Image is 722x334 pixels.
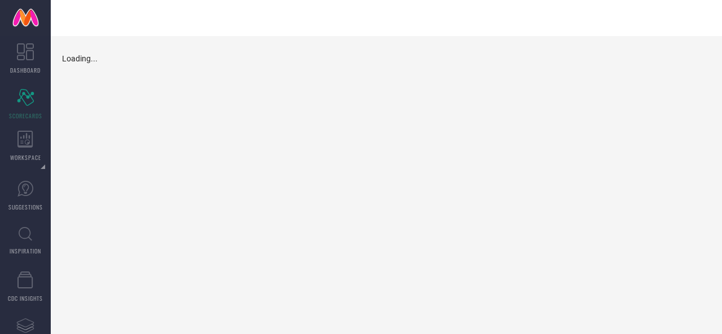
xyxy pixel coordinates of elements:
[62,54,98,63] span: Loading...
[8,294,43,302] span: CDC INSIGHTS
[9,112,42,120] span: SCORECARDS
[10,153,41,162] span: WORKSPACE
[10,66,41,74] span: DASHBOARD
[8,203,43,211] span: SUGGESTIONS
[10,247,41,255] span: INSPIRATION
